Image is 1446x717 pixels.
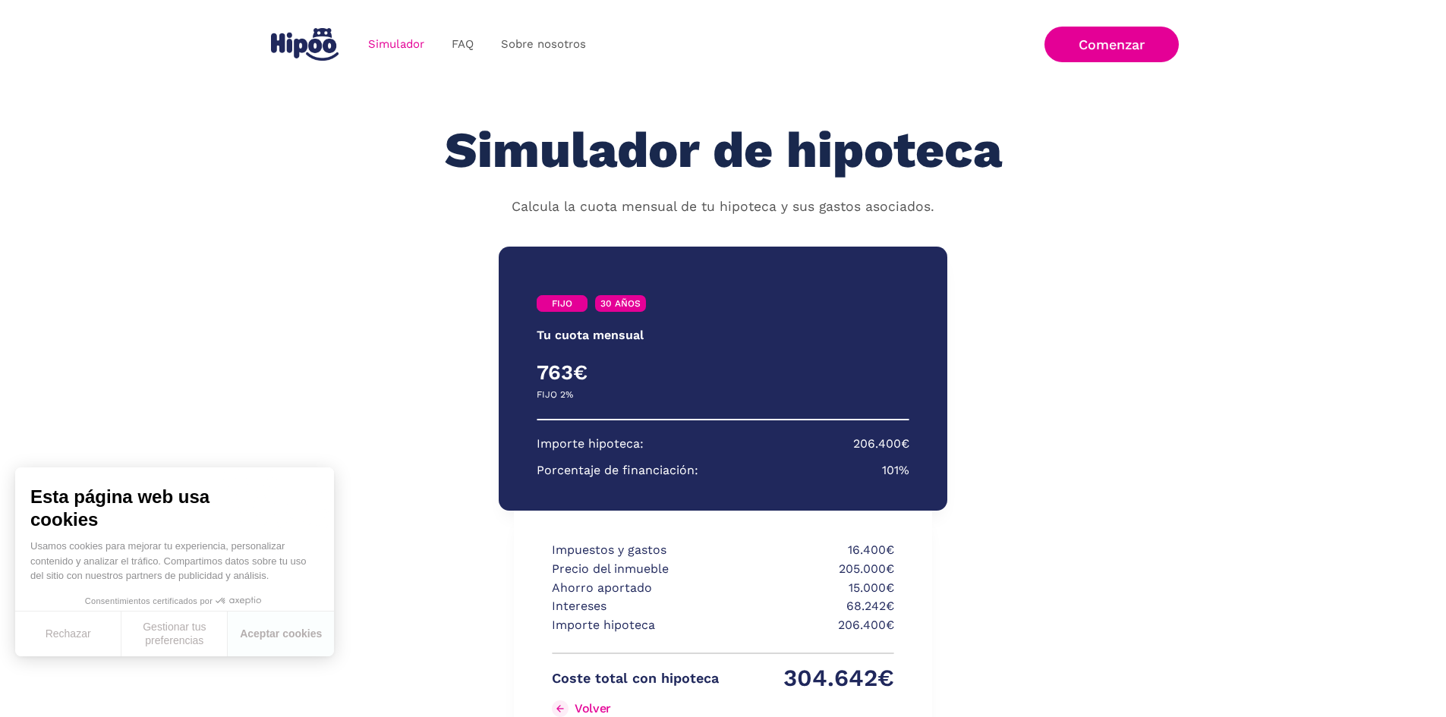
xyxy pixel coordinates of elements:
p: 15.000€ [727,579,894,598]
p: Coste total con hipoteca [552,669,719,688]
p: FIJO 2% [537,385,573,404]
p: Importe hipoteca: [537,435,644,454]
p: 206.400€ [727,616,894,635]
p: Impuestos y gastos [552,541,719,560]
p: 205.000€ [727,560,894,579]
p: 206.400€ [853,435,909,454]
h4: 763€ [537,360,723,385]
div: Volver [575,701,611,715]
a: Comenzar [1044,27,1179,62]
p: Intereses [552,597,719,616]
a: FIJO [537,295,588,312]
h1: Simulador de hipoteca [445,123,1002,178]
p: 304.642€ [727,669,894,688]
p: 68.242€ [727,597,894,616]
p: Calcula la cuota mensual de tu hipoteca y sus gastos asociados. [512,197,934,217]
p: Porcentaje de financiación: [537,461,698,480]
p: Ahorro aportado [552,579,719,598]
a: FAQ [438,30,487,59]
a: home [268,22,342,67]
p: Tu cuota mensual [537,326,644,345]
p: Importe hipoteca [552,616,719,635]
a: 30 AÑOS [595,295,646,312]
p: Precio del inmueble [552,560,719,579]
p: 16.400€ [727,541,894,560]
a: Sobre nosotros [487,30,600,59]
a: Simulador [354,30,438,59]
p: 101% [882,461,909,480]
